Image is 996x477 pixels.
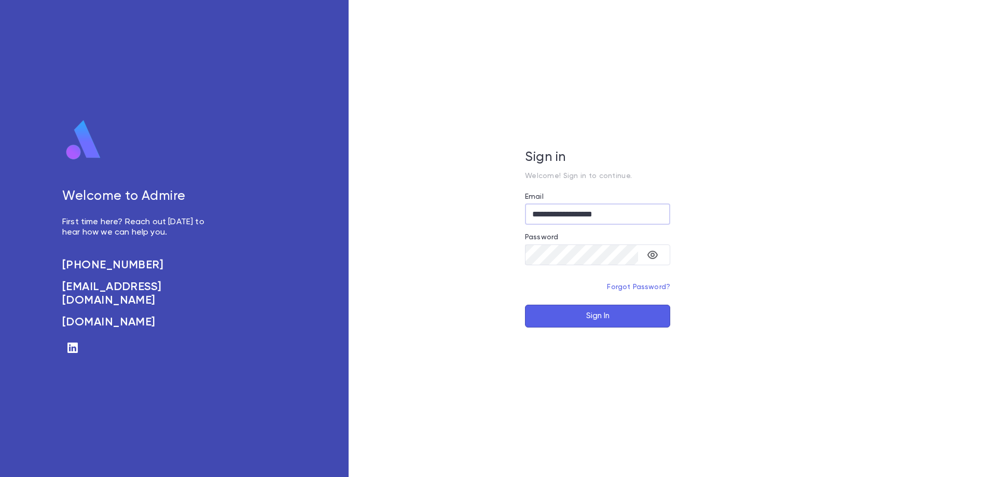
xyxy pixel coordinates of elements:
[525,305,670,328] button: Sign In
[607,283,670,291] a: Forgot Password?
[62,119,105,161] img: logo
[525,172,670,180] p: Welcome! Sign in to continue.
[525,193,544,201] label: Email
[62,258,216,272] a: [PHONE_NUMBER]
[62,280,216,307] a: [EMAIL_ADDRESS][DOMAIN_NAME]
[642,244,663,265] button: toggle password visibility
[62,316,216,329] a: [DOMAIN_NAME]
[525,233,558,241] label: Password
[525,150,670,166] h5: Sign in
[62,217,216,238] p: First time here? Reach out [DATE] to hear how we can help you.
[62,189,216,205] h5: Welcome to Admire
